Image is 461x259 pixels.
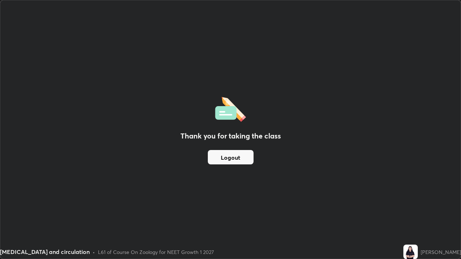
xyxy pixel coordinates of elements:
h2: Thank you for taking the class [180,131,281,141]
div: L61 of Course On Zoology for NEET Growth 1 2027 [98,248,214,256]
button: Logout [208,150,254,164]
div: • [93,248,95,256]
img: offlineFeedback.1438e8b3.svg [215,95,246,122]
img: 4fd67fc5b94046ecb744cb31cfcc79ad.jpg [403,245,418,259]
div: [PERSON_NAME] [421,248,461,256]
